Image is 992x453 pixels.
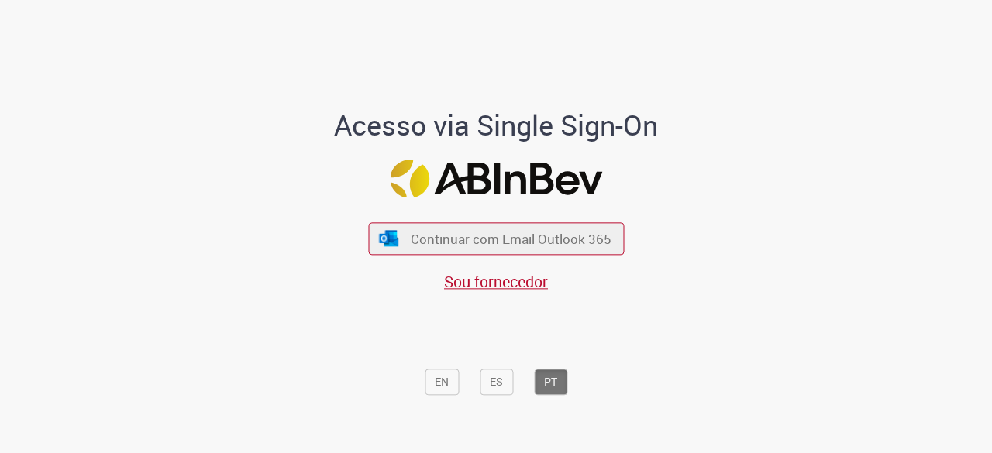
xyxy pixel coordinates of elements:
[378,230,400,246] img: ícone Azure/Microsoft 360
[425,369,459,396] button: EN
[368,223,624,255] button: ícone Azure/Microsoft 360 Continuar com Email Outlook 365
[390,160,602,197] img: Logo ABInBev
[411,230,611,248] span: Continuar com Email Outlook 365
[534,369,567,396] button: PT
[480,369,513,396] button: ES
[281,111,711,142] h1: Acesso via Single Sign-On
[444,271,548,292] a: Sou fornecedor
